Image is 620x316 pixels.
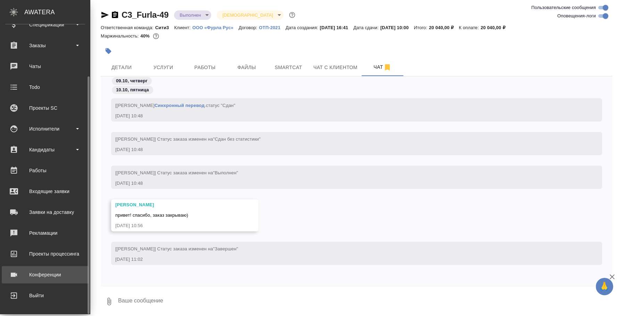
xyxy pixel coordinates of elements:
[115,180,578,187] div: [DATE] 10:48
[105,63,138,72] span: Детали
[213,246,238,251] span: "Завершен"
[459,25,481,30] p: К оплате:
[174,10,211,20] div: Выполнен
[5,186,85,197] div: Входящие заявки
[5,82,85,92] div: Todo
[259,25,286,30] p: ОТП-2021
[140,33,151,39] p: 40%
[414,25,429,30] p: Итого:
[2,162,89,179] a: Работы
[259,24,286,30] a: ОТП-2021
[5,19,85,30] div: Спецификации
[5,124,85,134] div: Исполнители
[155,103,205,108] a: Синхронный перевод
[5,103,85,113] div: Проекты SC
[230,63,263,72] span: Файлы
[115,103,235,108] span: [[PERSON_NAME] .
[213,170,238,175] span: "Выполнен"
[313,63,357,72] span: Чат с клиентом
[480,25,510,30] p: 20 040,00 ₽
[217,10,283,20] div: Выполнен
[2,203,89,221] a: Заявки на доставку
[101,43,116,59] button: Добавить тэг
[557,13,596,19] span: Оповещения-логи
[115,213,188,218] span: привет! спасибо, заказ закрываю)
[155,25,174,30] p: Сити3
[115,136,261,142] span: [[PERSON_NAME]] Статус заказа изменен на
[188,63,222,72] span: Работы
[177,12,203,18] button: Выполнен
[5,144,85,155] div: Кандидаты
[101,25,155,30] p: Ответственная команда:
[192,24,239,30] a: ООО «Фурла Рус»
[206,103,235,108] span: статус "Сдан"
[101,11,109,19] button: Скопировать ссылку для ЯМессенджера
[116,77,148,84] p: 09.10, четверг
[2,183,89,200] a: Входящие заявки
[115,170,238,175] span: [[PERSON_NAME]] Статус заказа изменен на
[288,10,297,19] button: Доп статусы указывают на важность/срочность заказа
[2,224,89,242] a: Рекламации
[5,290,85,301] div: Выйти
[429,25,459,30] p: 20 040,00 ₽
[115,246,238,251] span: [[PERSON_NAME]] Статус заказа изменен на
[192,25,239,30] p: ООО «Фурла Рус»
[5,228,85,238] div: Рекламации
[239,25,259,30] p: Договор:
[2,245,89,263] a: Проекты процессинга
[5,61,85,72] div: Чаты
[5,207,85,217] div: Заявки на доставку
[598,279,610,294] span: 🙏
[286,25,320,30] p: Дата создания:
[115,222,234,229] div: [DATE] 10:56
[115,113,578,119] div: [DATE] 10:48
[24,5,90,19] div: AWATERA
[5,249,85,259] div: Проекты процессинга
[531,4,596,11] span: Пользовательские сообщения
[5,165,85,176] div: Работы
[366,63,399,72] span: Чат
[353,25,380,30] p: Дата сдачи:
[320,25,354,30] p: [DATE] 16:41
[2,266,89,283] a: Конференции
[115,256,578,263] div: [DATE] 11:02
[2,58,89,75] a: Чаты
[116,86,149,93] p: 10.10, пятница
[151,32,160,41] button: 10000.00 RUB;
[147,63,180,72] span: Услуги
[2,99,89,117] a: Проекты SC
[5,269,85,280] div: Конференции
[115,146,578,153] div: [DATE] 10:48
[2,287,89,304] a: Выйти
[111,11,119,19] button: Скопировать ссылку
[122,10,168,19] a: C3_Furla-49
[272,63,305,72] span: Smartcat
[213,136,261,142] span: "Сдан без статистики"
[115,201,234,208] div: [PERSON_NAME]
[174,25,192,30] p: Клиент:
[2,78,89,96] a: Todo
[5,40,85,51] div: Заказы
[380,25,414,30] p: [DATE] 10:00
[101,33,140,39] p: Маржинальность:
[220,12,275,18] button: [DEMOGRAPHIC_DATA]
[596,278,613,295] button: 🙏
